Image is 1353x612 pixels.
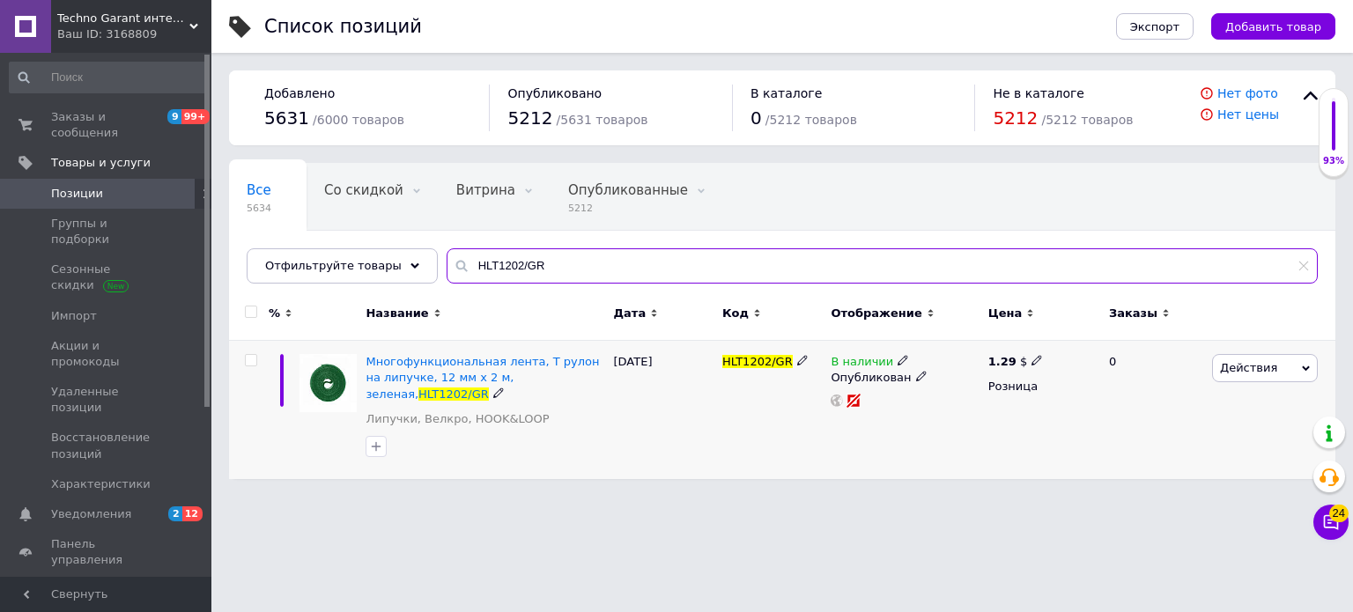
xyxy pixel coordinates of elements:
[1098,341,1208,479] div: 0
[366,355,599,400] a: Многофункциональная лента, Т рулон на липучке, 12 мм х 2 м, зеленая,HLT1202/GR
[988,306,1023,321] span: Цена
[247,249,309,265] span: Скрытые
[614,306,647,321] span: Дата
[988,355,1017,368] b: 1.29
[57,26,211,42] div: Ваш ID: 3168809
[610,341,718,479] div: [DATE]
[51,338,163,370] span: Акции и промокоды
[182,506,203,521] span: 12
[51,384,163,416] span: Удаленные позиции
[51,430,163,461] span: Восстановление позиций
[324,182,403,198] span: Со скидкой
[722,355,793,368] span: HLT1202/GR
[51,536,163,568] span: Панель управления
[722,306,749,321] span: Код
[568,182,688,198] span: Опубликованные
[557,113,648,127] span: / 5631 товаров
[988,354,1044,370] div: $
[988,379,1094,394] div: Розница
[51,506,131,522] span: Уведомления
[51,216,163,247] span: Группы и подборки
[51,155,151,171] span: Товары и услуги
[57,11,189,26] span: Techno Garant интернет-магазин запчастей, товаров для сада и огорода
[51,186,103,202] span: Позиции
[51,476,151,492] span: Характеристики
[456,182,515,198] span: Витрина
[265,259,402,272] span: Отфильтруйте товары
[9,62,208,93] input: Поиск
[51,109,163,141] span: Заказы и сообщения
[568,202,688,215] span: 5212
[366,355,599,400] span: Многофункциональная лента, Т рулон на липучке, 12 мм х 2 м, зеленая,
[264,107,309,129] span: 5631
[264,86,335,100] span: Добавлено
[1217,86,1278,100] a: Нет фото
[1109,306,1157,321] span: Заказы
[831,306,921,321] span: Отображение
[51,308,97,324] span: Импорт
[750,86,822,100] span: В каталоге
[507,107,552,129] span: 5212
[447,248,1318,284] input: Поиск по названию позиции, артикулу и поисковым запросам
[418,387,489,401] span: HLT1202/GR
[993,107,1038,129] span: 5212
[181,109,211,124] span: 99+
[1220,361,1277,374] span: Действия
[1116,13,1194,40] button: Экспорт
[366,411,549,427] a: Липучки, Велкро, HOOK&LOOP
[247,182,271,198] span: Все
[1320,155,1348,167] div: 93%
[765,113,857,127] span: / 5212 товаров
[831,370,979,386] div: Опубликован
[299,354,357,411] img: Многофункциональная лента, Т рулон на липучке, 12 мм х 2 м, зеленая, HLT1202/GR
[1329,502,1349,520] span: 24
[1313,505,1349,540] button: Чат с покупателем24
[247,202,271,215] span: 5634
[507,86,602,100] span: Опубликовано
[1211,13,1335,40] button: Добавить товар
[1225,20,1321,33] span: Добавить товар
[1217,107,1279,122] a: Нет цены
[1041,113,1133,127] span: / 5212 товаров
[167,109,181,124] span: 9
[264,18,422,36] div: Список позиций
[1130,20,1179,33] span: Экспорт
[51,262,163,293] span: Сезонные скидки
[750,107,762,129] span: 0
[269,306,280,321] span: %
[313,113,404,127] span: / 6000 товаров
[168,506,182,521] span: 2
[993,86,1084,100] span: Не в каталоге
[831,355,893,373] span: В наличии
[366,306,428,321] span: Название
